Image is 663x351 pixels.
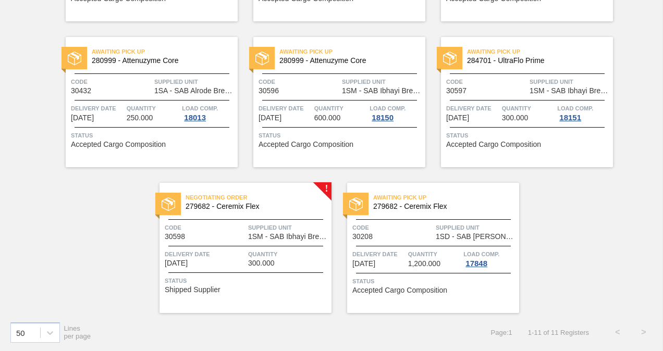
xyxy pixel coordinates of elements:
span: Accepted Cargo Composition [446,141,541,148]
a: statusAwaiting Pick Up279682 - Ceremix FlexCode30208Supplied Unit1SD - SAB [PERSON_NAME]Delivery ... [331,183,519,313]
span: Quantity [248,249,329,259]
span: 300.000 [502,114,529,122]
span: 08/14/2025 [165,259,188,267]
span: Supplied Unit [530,77,610,87]
span: 300.000 [248,259,275,267]
span: Load Comp. [463,249,499,259]
span: Code [446,77,527,87]
span: 250.000 [127,114,153,122]
span: 08/14/2025 [259,114,281,122]
span: 08/14/2025 [352,260,375,268]
div: 50 [16,328,25,337]
span: Awaiting Pick Up [373,192,519,203]
img: status [349,197,363,211]
a: Load Comp.18151 [557,103,610,122]
span: Accepted Cargo Composition [352,286,447,294]
a: statusAwaiting Pick Up284701 - UltraFlo PrimeCode30597Supplied Unit1SM - SAB Ibhayi BreweryDelive... [425,37,613,167]
span: Shipped Supplier [165,286,220,294]
span: Accepted Cargo Composition [71,141,166,148]
span: Awaiting Pick Up [92,46,238,57]
span: Status [71,130,235,141]
span: Status [446,130,610,141]
a: Load Comp.17848 [463,249,517,268]
span: 284701 - UltraFlo Prime [467,57,605,65]
span: Status [259,130,423,141]
span: Awaiting Pick Up [467,46,613,57]
span: Quantity [127,103,180,114]
img: status [68,52,81,65]
a: statusAwaiting Pick Up280999 - Attenuzyme CoreCode30432Supplied Unit1SA - SAB Alrode BreweryDeliv... [50,37,238,167]
span: Load Comp. [370,103,406,114]
span: Negotiating Order [186,192,331,203]
span: 08/14/2025 [446,114,469,122]
span: Quantity [502,103,555,114]
span: 1SM - SAB Ibhayi Brewery [530,87,610,95]
span: 279682 - Ceremix Flex [186,203,323,210]
span: Load Comp. [182,103,218,114]
span: Load Comp. [557,103,593,114]
span: 30208 [352,233,373,241]
span: Code [165,222,245,233]
span: 30597 [446,87,466,95]
span: 08/11/2025 [71,114,94,122]
span: Code [71,77,152,87]
div: 18150 [370,114,396,122]
div: 17848 [463,259,489,268]
span: 280999 - Attenuzyme Core [279,57,417,65]
span: 600.000 [314,114,341,122]
button: < [605,319,631,345]
div: 18013 [182,114,208,122]
span: 30598 [165,233,185,241]
span: Supplied Unit [436,222,517,233]
img: status [443,52,457,65]
button: > [631,319,657,345]
span: 1,200.000 [408,260,440,268]
span: 1SM - SAB Ibhayi Brewery [248,233,329,241]
span: Supplied Unit [342,77,423,87]
span: Delivery Date [71,103,124,114]
span: Page : 1 [491,329,512,336]
a: statusAwaiting Pick Up280999 - Attenuzyme CoreCode30596Supplied Unit1SM - SAB Ibhayi BreweryDeliv... [238,37,425,167]
span: Delivery Date [446,103,499,114]
span: Code [352,222,433,233]
span: 30432 [71,87,91,95]
a: Load Comp.18150 [370,103,423,122]
span: Lines per page [64,324,91,340]
span: Quantity [314,103,367,114]
span: 1SM - SAB Ibhayi Brewery [342,87,423,95]
span: 280999 - Attenuzyme Core [92,57,229,65]
a: !statusNegotiating Order279682 - Ceremix FlexCode30598Supplied Unit1SM - SAB Ibhayi BreweryDelive... [144,183,331,313]
span: Supplied Unit [248,222,329,233]
span: 1SA - SAB Alrode Brewery [154,87,235,95]
img: status [255,52,269,65]
span: Status [352,276,517,286]
div: 18151 [557,114,583,122]
span: Awaiting Pick Up [279,46,425,57]
span: Supplied Unit [154,77,235,87]
span: 1 - 11 of 11 Registers [528,329,589,336]
a: Load Comp.18013 [182,103,235,122]
span: Code [259,77,339,87]
span: 1SD - SAB Rosslyn Brewery [436,233,517,241]
span: Quantity [408,249,461,259]
span: 30596 [259,87,279,95]
span: 279682 - Ceremix Flex [373,203,511,210]
img: status [162,197,175,211]
span: Delivery Date [352,249,406,259]
span: Accepted Cargo Composition [259,141,353,148]
span: Delivery Date [259,103,312,114]
span: Status [165,275,329,286]
span: Delivery Date [165,249,245,259]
